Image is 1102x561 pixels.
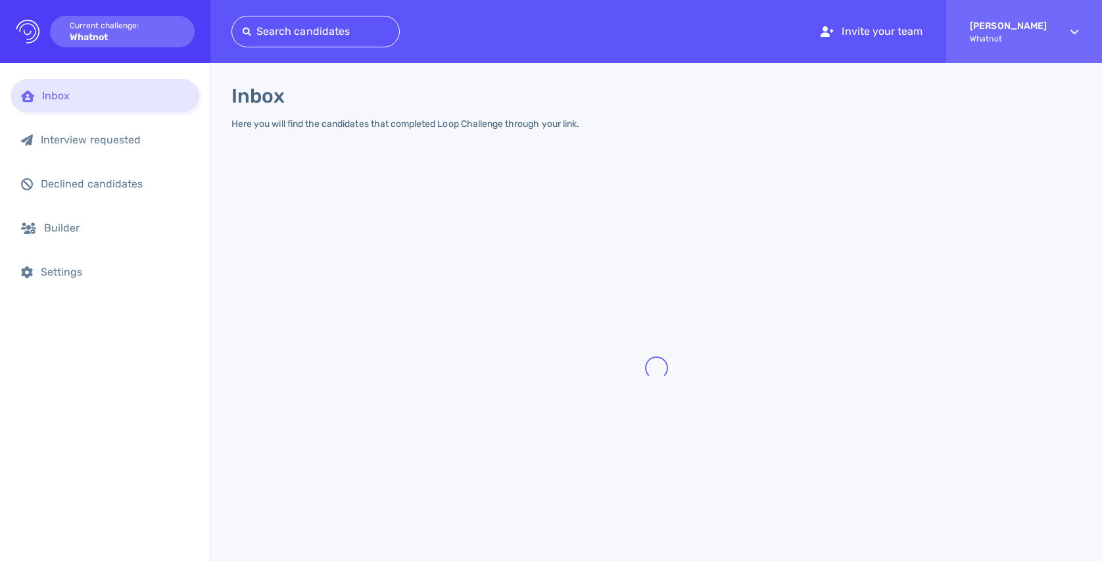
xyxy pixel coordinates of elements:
[970,20,1047,32] strong: [PERSON_NAME]
[41,134,189,146] div: Interview requested
[44,222,189,234] div: Builder
[41,178,189,190] div: Declined candidates
[41,266,189,278] div: Settings
[231,84,285,108] h1: Inbox
[970,34,1047,43] span: Whatnot
[231,118,579,130] div: Here you will find the candidates that completed Loop Challenge through your link.
[42,89,189,102] div: Inbox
